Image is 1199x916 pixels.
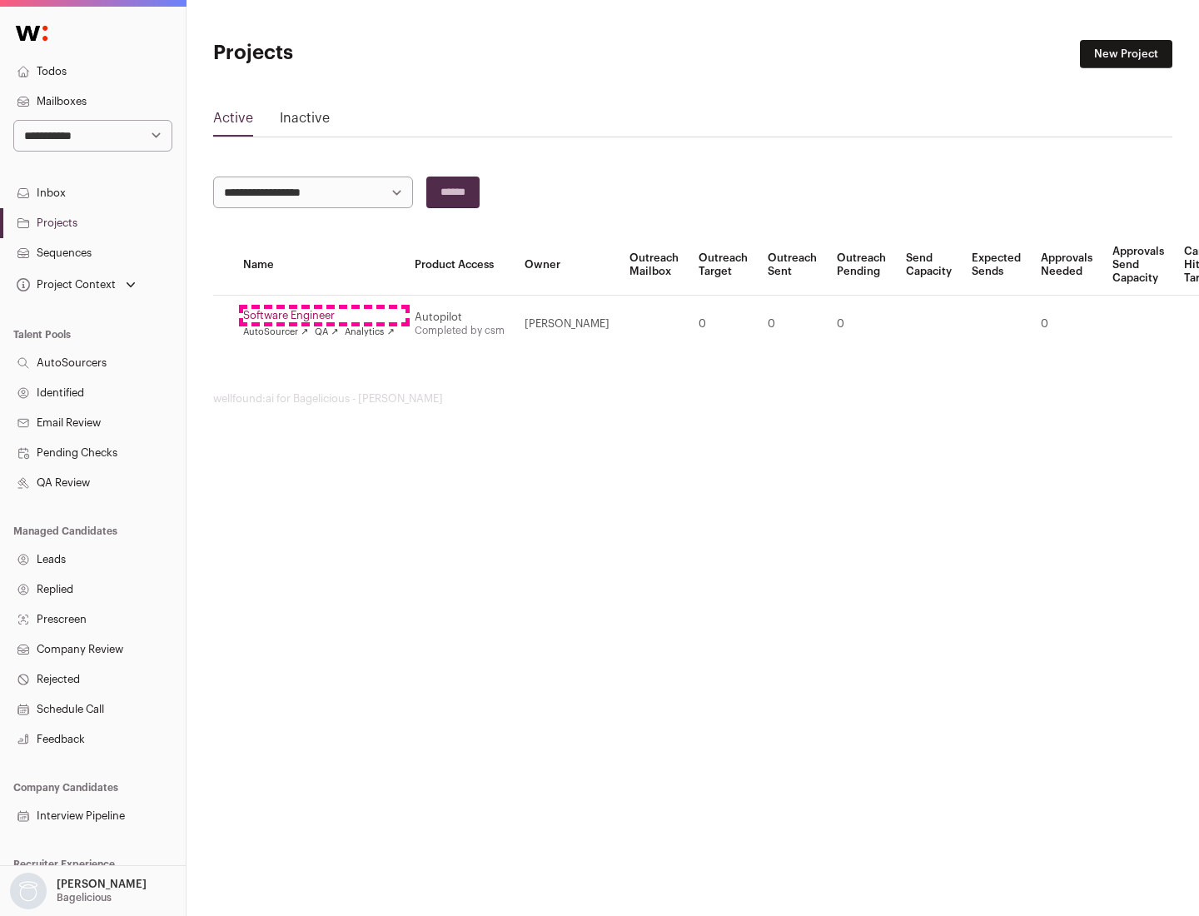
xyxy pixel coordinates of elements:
[233,235,405,296] th: Name
[1080,40,1172,68] a: New Project
[57,891,112,904] p: Bagelicious
[515,296,619,353] td: [PERSON_NAME]
[345,326,394,339] a: Analytics ↗
[1102,235,1174,296] th: Approvals Send Capacity
[619,235,689,296] th: Outreach Mailbox
[415,311,505,324] div: Autopilot
[415,326,505,336] a: Completed by csm
[827,296,896,353] td: 0
[515,235,619,296] th: Owner
[896,235,962,296] th: Send Capacity
[7,17,57,50] img: Wellfound
[243,309,395,322] a: Software Engineer
[315,326,338,339] a: QA ↗
[1031,235,1102,296] th: Approvals Needed
[1031,296,1102,353] td: 0
[13,278,116,291] div: Project Context
[758,296,827,353] td: 0
[213,108,253,135] a: Active
[13,273,139,296] button: Open dropdown
[280,108,330,135] a: Inactive
[57,878,147,891] p: [PERSON_NAME]
[405,235,515,296] th: Product Access
[243,326,308,339] a: AutoSourcer ↗
[758,235,827,296] th: Outreach Sent
[689,296,758,353] td: 0
[689,235,758,296] th: Outreach Target
[213,392,1172,406] footer: wellfound:ai for Bagelicious - [PERSON_NAME]
[10,873,47,909] img: nopic.png
[213,40,533,67] h1: Projects
[7,873,150,909] button: Open dropdown
[962,235,1031,296] th: Expected Sends
[827,235,896,296] th: Outreach Pending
